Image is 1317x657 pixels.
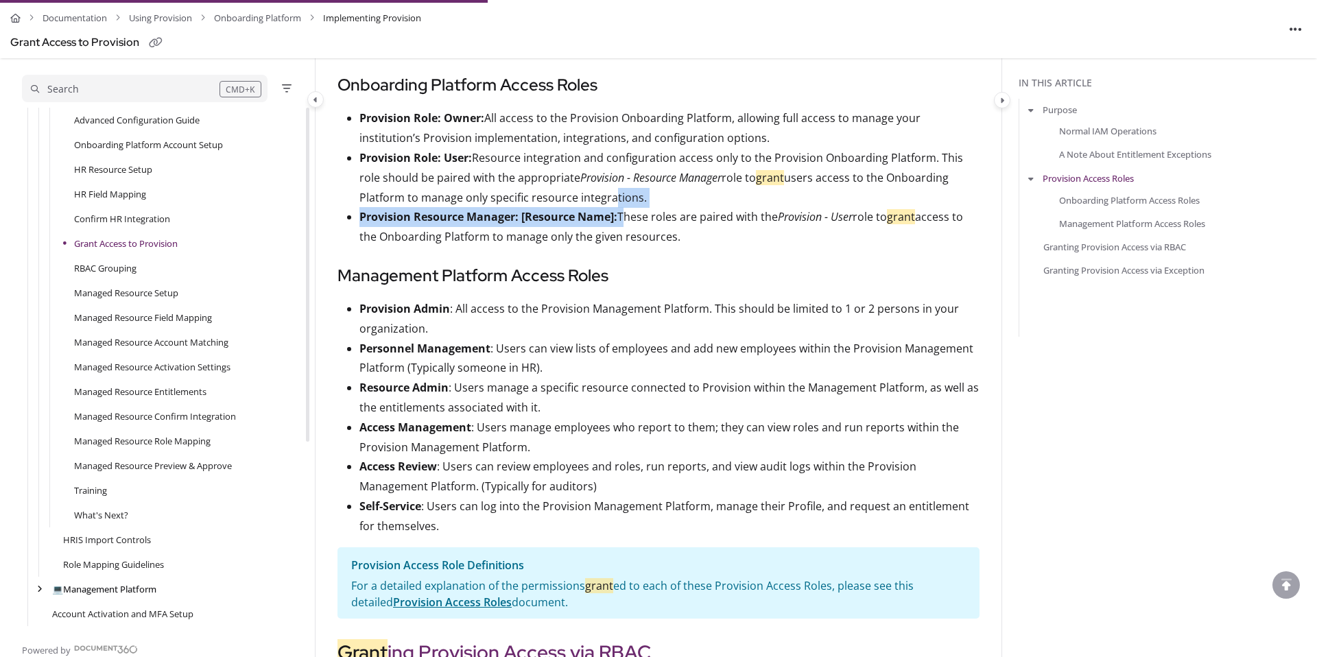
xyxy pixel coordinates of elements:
[145,32,167,54] button: Copy link of
[1043,240,1186,254] a: Granting Provision Access via RBAC
[74,113,200,127] a: Advanced Configuration Guide
[22,75,268,102] button: Search
[52,583,63,595] span: 💻
[10,8,21,28] a: Home
[1059,193,1200,206] a: Onboarding Platform Access Roles
[74,459,232,473] a: Managed Resource Preview & Approve
[323,8,421,28] span: Implementing Provision
[359,499,421,514] strong: Self-Service
[1272,571,1300,599] div: scroll to top
[219,81,261,97] div: CMD+K
[63,558,164,571] a: Role Mapping Guidelines
[74,237,178,250] a: Grant Access to Provision
[359,148,980,207] p: Resource integration and configuration access only to the Provision Onboarding Platform. This rol...
[1019,75,1312,91] div: In this article
[359,299,980,339] p: : All access to the Provision Management Platform. This should be limited to 1 or 2 persons in yo...
[359,339,980,379] p: : Users can view lists of employees and add new employees within the Provision Management Platfor...
[351,578,966,610] p: For a detailed explanation of the permissions ed to each of these Provision Access Roles, please ...
[47,82,79,97] div: Search
[359,209,617,224] strong: Provision Resource Manager: [Resource Name]:
[74,286,178,300] a: Managed Resource Setup
[359,341,490,356] strong: Personnel Management
[359,420,471,435] strong: Access Management
[22,643,71,657] span: Powered by
[359,457,980,497] p: : Users can review employees and roles, run reports, and view audit logs within the Provision Man...
[278,80,295,97] button: Filter
[359,418,980,457] p: : Users manage employees who report to them; they can view roles and run reports within the Provi...
[359,150,472,165] strong: Provision Role: User:
[22,641,138,657] a: Powered by Document360 - opens in a new tab
[74,187,146,201] a: HR Field Mapping
[1025,102,1037,117] button: arrow
[43,8,107,28] a: Documentation
[74,483,107,497] a: Training
[63,533,151,547] a: HRIS Import Controls
[1025,171,1037,186] button: arrow
[33,583,47,596] div: arrow
[52,607,193,621] a: Account Activation and MFA Setup
[359,207,980,247] p: These roles are paired with the role to access to the Onboarding Platform to manage only the give...
[307,91,324,108] button: Category toggle
[1043,171,1134,185] a: Provision Access Roles
[359,459,437,474] strong: Access Review
[1043,103,1077,117] a: Purpose
[337,73,980,97] h3: Onboarding Platform Access Roles
[74,360,230,374] a: Managed Resource Activation Settings
[359,380,449,395] strong: Resource Admin
[74,335,228,349] a: Managed Resource Account Matching
[214,8,301,28] a: Onboarding Platform
[580,170,722,185] em: Provision - Resource Manager
[74,261,137,275] a: RBAC Grouping
[74,163,152,176] a: HR Resource Setup
[74,409,236,423] a: Managed Resource Confirm Integration
[393,595,512,610] a: Provision Access Roles
[74,311,212,324] a: Managed Resource Field Mapping
[359,497,980,536] p: : Users can log into the Provision Management Platform, manage their Profile, and request an enti...
[1059,147,1211,161] a: A Note About Entitlement Exceptions
[74,385,206,398] a: Managed Resource Entitlements
[74,212,170,226] a: Confirm HR Integration
[1059,216,1205,230] a: Management Platform Access Roles
[359,108,980,148] p: All access to the Provision Onboarding Platform, allowing full access to manage your institution’...
[994,92,1010,108] button: Category toggle
[778,209,853,224] em: Provision - User
[52,582,156,596] a: Management Platform
[351,556,966,575] p: Provision Access Role Definitions
[74,508,128,522] a: What's Next?
[585,578,613,593] mark: grant
[10,33,139,53] div: Grant Access to Provision
[756,170,784,185] mark: grant
[1059,124,1156,138] a: Normal IAM Operations
[359,110,484,126] strong: Provision Role: Owner:
[359,378,980,418] p: : Users manage a specific resource connected to Provision within the Management Platform, as well...
[337,263,980,288] h3: Management Platform Access Roles
[1285,18,1307,40] button: Article more options
[359,301,450,316] strong: Provision Admin
[129,8,192,28] a: Using Provision
[1043,263,1205,277] a: Granting Provision Access via Exception
[74,138,223,152] a: Onboarding Platform Account Setup
[74,645,138,654] img: Document360
[74,434,211,448] a: Managed Resource Role Mapping
[887,209,915,224] mark: grant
